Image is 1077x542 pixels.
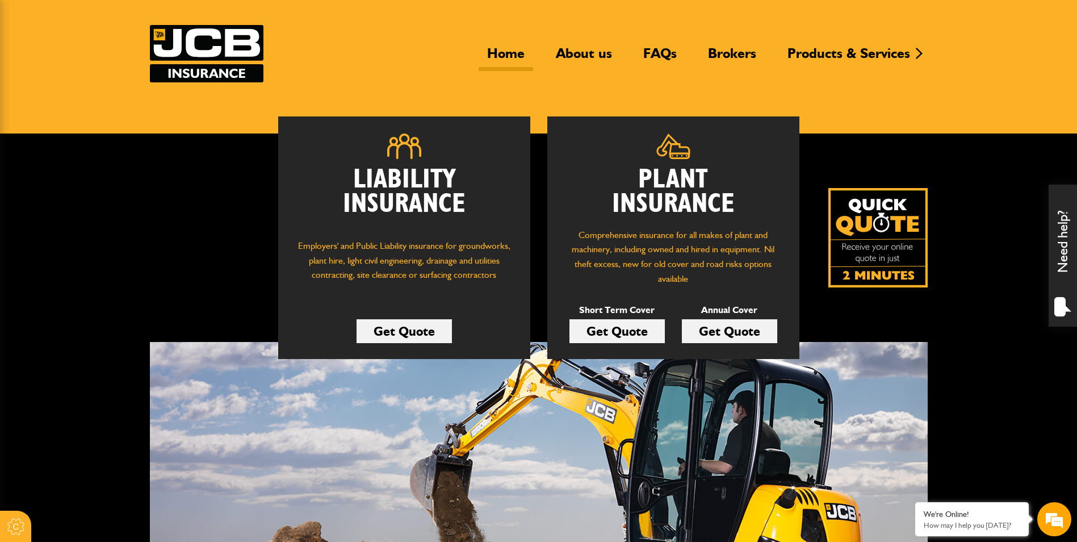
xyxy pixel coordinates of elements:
div: Chat with us now [59,64,191,78]
input: Enter your phone number [15,172,207,197]
input: Enter your last name [15,105,207,130]
img: Quick Quote [828,188,928,287]
a: Products & Services [779,45,919,71]
a: Get your insurance quote isn just 2-minutes [828,188,928,287]
a: Get Quote [569,319,665,343]
p: Comprehensive insurance for all makes of plant and machinery, including owned and hired in equipm... [564,228,782,286]
img: JCB Insurance Services logo [150,25,263,82]
h2: Plant Insurance [564,168,782,216]
div: We're Online! [924,510,1020,519]
a: Get Quote [357,319,452,343]
a: Home [479,45,533,71]
h2: Liability Insurance [295,168,513,228]
a: JCB Insurance Services [150,25,263,82]
div: Need help? [1049,185,1077,327]
div: Minimize live chat window [186,6,213,33]
p: How may I help you today? [924,521,1020,530]
p: Annual Cover [682,303,777,318]
img: d_20077148190_company_1631870298795_20077148190 [19,63,48,79]
em: Start Chat [154,350,206,365]
p: Short Term Cover [569,303,665,318]
a: FAQs [635,45,685,71]
a: Get Quote [682,319,777,343]
input: Enter your email address [15,139,207,164]
p: Employers' and Public Liability insurance for groundworks, plant hire, light civil engineering, d... [295,239,513,293]
a: About us [547,45,621,71]
textarea: Type your message and hit 'Enter' [15,206,207,340]
a: Brokers [699,45,765,71]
